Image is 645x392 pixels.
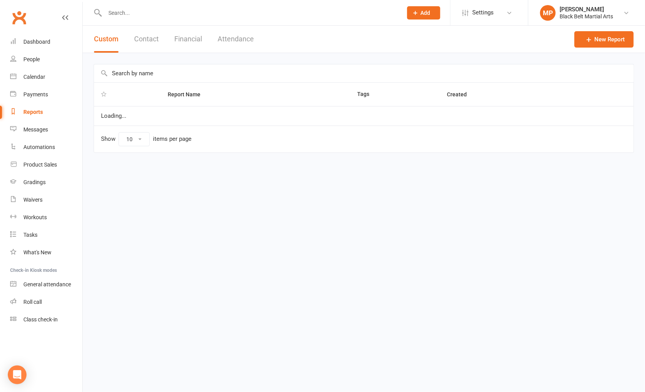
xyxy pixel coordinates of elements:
a: General attendance kiosk mode [10,276,82,293]
td: Loading... [94,106,634,126]
th: Tags [351,83,440,106]
div: Product Sales [23,161,57,168]
div: Waivers [23,197,43,203]
a: Reports [10,103,82,121]
div: Payments [23,91,48,98]
div: Calendar [23,74,45,80]
div: Black Belt Martial Arts [560,13,613,20]
div: Dashboard [23,39,50,45]
a: Gradings [10,174,82,191]
button: Report Name [168,90,209,99]
button: Created [447,90,475,99]
a: Payments [10,86,82,103]
a: Calendar [10,68,82,86]
div: People [23,56,40,62]
span: Report Name [168,91,209,98]
a: Class kiosk mode [10,311,82,328]
div: Workouts [23,214,47,220]
div: Automations [23,144,55,150]
input: Search... [103,7,397,18]
input: Search by name [94,64,634,82]
button: Contact [134,26,159,53]
span: Created [447,91,475,98]
div: Tasks [23,232,37,238]
span: Settings [472,4,494,21]
a: People [10,51,82,68]
div: Show [101,132,191,146]
div: [PERSON_NAME] [560,6,613,13]
div: General attendance [23,281,71,287]
a: Automations [10,138,82,156]
div: Messages [23,126,48,133]
a: Workouts [10,209,82,226]
a: New Report [574,31,634,48]
button: Custom [94,26,119,53]
a: Waivers [10,191,82,209]
div: Gradings [23,179,46,185]
a: Roll call [10,293,82,311]
a: Messages [10,121,82,138]
a: Tasks [10,226,82,244]
div: Open Intercom Messenger [8,365,27,384]
a: Product Sales [10,156,82,174]
a: Dashboard [10,33,82,51]
button: Attendance [218,26,254,53]
button: Add [407,6,440,20]
a: Clubworx [9,8,29,27]
div: Roll call [23,299,42,305]
div: Reports [23,109,43,115]
div: What's New [23,249,51,255]
div: items per page [153,136,191,142]
button: Financial [174,26,202,53]
div: Class check-in [23,316,58,323]
div: MP [540,5,556,21]
span: Add [421,10,431,16]
a: What's New [10,244,82,261]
